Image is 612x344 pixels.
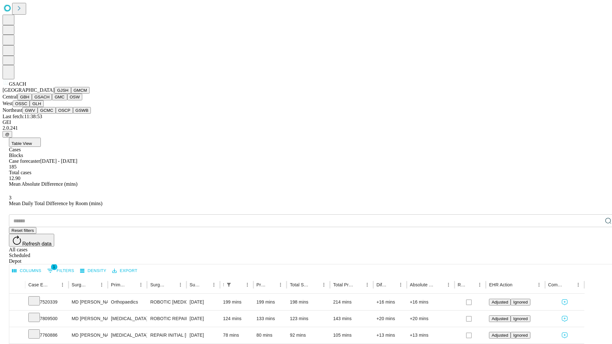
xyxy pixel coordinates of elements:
[387,280,396,289] button: Sort
[111,266,139,276] button: Export
[11,141,32,146] span: Table View
[548,282,564,287] div: Comments
[234,280,243,289] button: Sort
[9,81,26,87] span: GSACH
[444,280,453,289] button: Menu
[3,114,42,119] span: Last fetch: 11:38:53
[513,300,528,305] span: Ignored
[492,300,508,305] span: Adjusted
[28,311,65,327] div: 7809500
[223,327,250,343] div: 78 mins
[319,280,328,289] button: Menu
[267,280,276,289] button: Sort
[55,87,71,94] button: GJSH
[52,94,67,100] button: GMC
[111,282,127,287] div: Primary Service
[410,311,451,327] div: +20 mins
[11,266,43,276] button: Select columns
[88,280,97,289] button: Sort
[111,311,144,327] div: [MEDICAL_DATA]
[12,297,22,308] button: Expand
[489,282,512,287] div: EHR Action
[290,294,327,310] div: 198 mins
[466,280,475,289] button: Sort
[71,87,90,94] button: GMCM
[150,311,183,327] div: ROBOTIC REPAIR INITIAL [MEDICAL_DATA] REDUCIBLE AGE [DEMOGRAPHIC_DATA] OR MORE
[396,280,405,289] button: Menu
[223,282,224,287] div: Scheduled In Room Duration
[223,294,250,310] div: 199 mins
[28,327,65,343] div: 7760886
[200,280,209,289] button: Sort
[5,132,10,137] span: @
[3,87,55,93] span: [GEOGRAPHIC_DATA]
[73,107,91,114] button: GSWB
[3,125,609,131] div: 2.0.241
[72,327,105,343] div: MD [PERSON_NAME]
[333,294,370,310] div: 214 mins
[574,280,583,289] button: Menu
[9,170,31,175] span: Total cases
[9,227,36,234] button: Reset filters
[9,138,41,147] button: Table View
[32,94,52,100] button: GSACH
[72,311,105,327] div: MD [PERSON_NAME]
[290,327,327,343] div: 92 mins
[489,332,511,339] button: Adjusted
[22,241,52,247] span: Refresh data
[150,294,183,310] div: ROBOTIC [MEDICAL_DATA] TOTAL HIP
[9,181,77,187] span: Mean Absolute Difference (mins)
[492,333,508,338] span: Adjusted
[257,282,267,287] div: Predicted In Room Duration
[511,332,530,339] button: Ignored
[9,201,102,206] span: Mean Daily Total Difference by Room (mins)
[513,316,528,321] span: Ignored
[18,94,32,100] button: GBH
[22,107,38,114] button: GWV
[111,294,144,310] div: Orthopaedics
[489,299,511,305] button: Adjusted
[30,100,43,107] button: GLH
[38,107,56,114] button: GCMC
[190,327,217,343] div: [DATE]
[58,280,67,289] button: Menu
[28,282,48,287] div: Case Epic Id
[209,280,218,289] button: Menu
[51,264,57,270] span: 1
[167,280,176,289] button: Sort
[176,280,185,289] button: Menu
[150,327,183,343] div: REPAIR INITIAL [MEDICAL_DATA] REDUCIBLE AGE [DEMOGRAPHIC_DATA] OR MORE
[243,280,252,289] button: Menu
[3,119,609,125] div: GEI
[224,280,233,289] div: 1 active filter
[458,282,466,287] div: Resolved in EHR
[513,280,522,289] button: Sort
[3,107,22,113] span: Northeast
[475,280,484,289] button: Menu
[376,282,387,287] div: Difference
[13,100,30,107] button: OSSC
[410,327,451,343] div: +13 mins
[513,333,528,338] span: Ignored
[376,327,404,343] div: +13 mins
[49,280,58,289] button: Sort
[333,327,370,343] div: 105 mins
[28,294,65,310] div: 7520339
[56,107,73,114] button: OSCP
[565,280,574,289] button: Sort
[257,311,284,327] div: 133 mins
[276,280,285,289] button: Menu
[290,311,327,327] div: 123 mins
[223,311,250,327] div: 124 mins
[136,280,145,289] button: Menu
[72,282,88,287] div: Surgeon Name
[190,311,217,327] div: [DATE]
[410,294,451,310] div: +16 mins
[9,158,40,164] span: Case forecaster
[290,282,310,287] div: Total Scheduled Duration
[410,282,434,287] div: Absolute Difference
[190,294,217,310] div: [DATE]
[9,164,17,169] span: 185
[72,294,105,310] div: MD [PERSON_NAME]
[257,327,284,343] div: 80 mins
